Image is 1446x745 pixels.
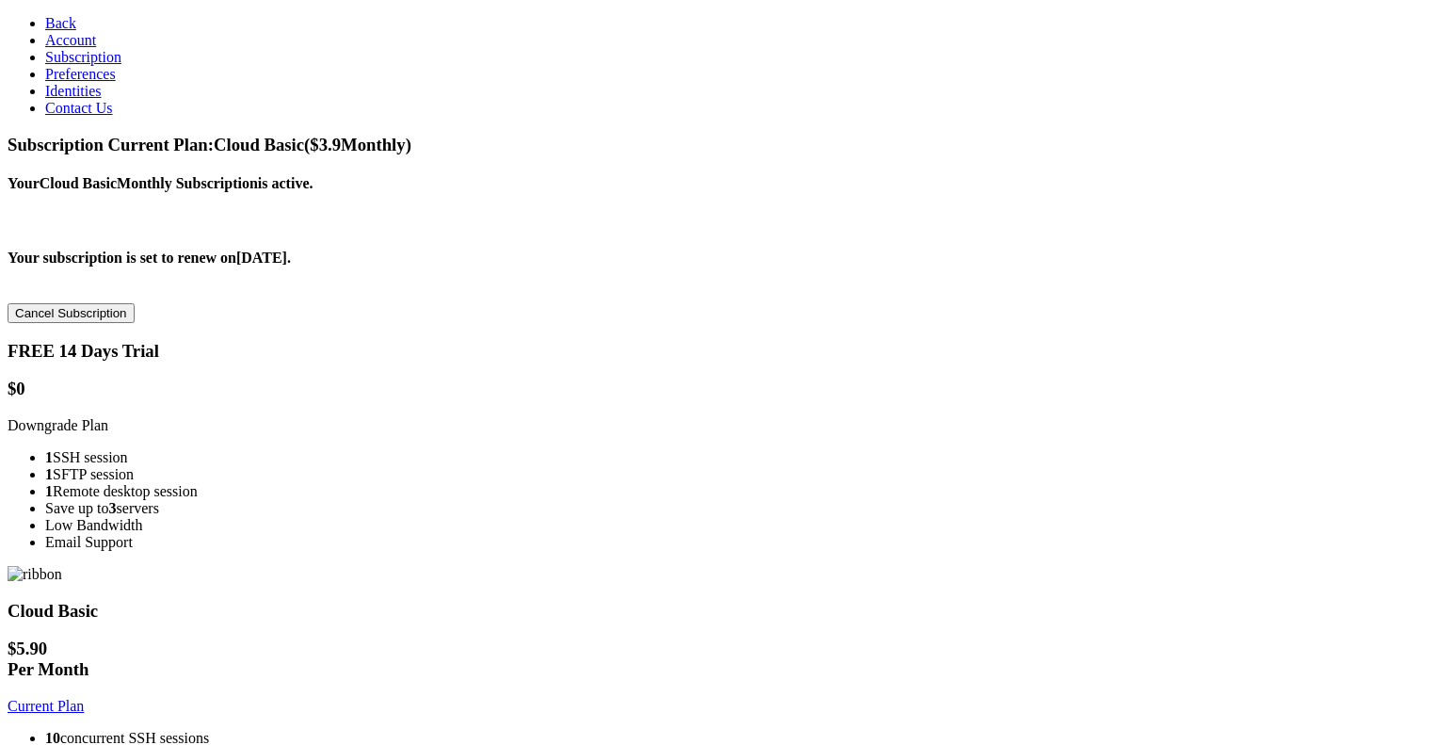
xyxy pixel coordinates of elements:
h1: $ 5.90 [8,639,1438,680]
h4: Your subscription is set to renew on [DATE] . [8,250,1438,267]
a: Preferences [45,66,116,82]
div: Per Month [8,659,1438,680]
a: Contact Us [45,100,113,116]
li: SSH session [45,449,1438,466]
li: Remote desktop session [45,483,1438,500]
strong: 3 [109,500,117,516]
span: Current Plan: Cloud Basic ($ 3.9 Monthly) [108,135,411,154]
strong: 1 [45,449,53,465]
a: Subscription [45,49,121,65]
strong: 1 [45,483,53,499]
a: Account [45,32,96,48]
h3: Subscription [8,135,1438,155]
li: SFTP session [45,466,1438,483]
li: Low Bandwidth [45,517,1438,534]
button: Cancel Subscription [8,303,135,323]
a: Back [45,15,76,31]
h1: $0 [8,379,1438,399]
a: Downgrade Plan [8,417,108,433]
b: Cloud Basic Monthly Subscription [40,175,258,191]
h3: FREE 14 Days Trial [8,341,1438,362]
a: Identities [45,83,102,99]
li: Save up to servers [45,500,1438,517]
li: Email Support [45,534,1438,551]
h4: Your is active. [8,175,1438,192]
a: Current Plan [8,698,84,714]
img: ribbon [8,566,62,583]
h3: Cloud Basic [8,601,1438,622]
strong: 1 [45,466,53,482]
